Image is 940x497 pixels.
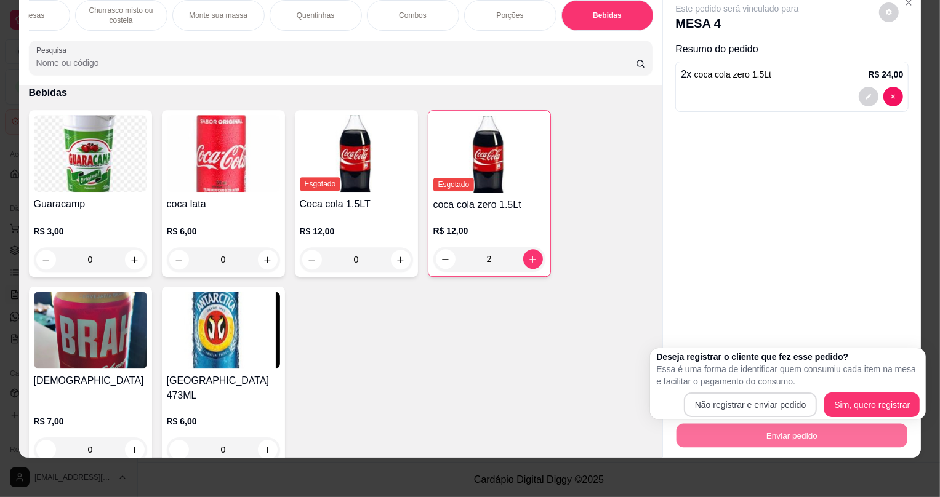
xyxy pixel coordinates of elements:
[169,250,189,269] button: decrease-product-quantity
[29,85,653,100] p: Bebidas
[656,363,920,388] p: Essa é uma forma de identificar quem consumiu cada item na mesa e facilitar o pagamento do consumo.
[36,250,56,269] button: decrease-product-quantity
[36,57,636,69] input: Pesquisa
[300,115,413,192] img: product-image
[675,2,798,15] p: Este pedido será vinculado para
[300,177,341,191] span: Esgotado
[34,197,147,212] h4: Guaracamp
[879,2,899,22] button: decrease-product-quantity
[675,15,798,32] p: MESA 4
[859,87,878,106] button: decrease-product-quantity
[167,225,280,237] p: R$ 6,00
[391,250,411,269] button: increase-product-quantity
[167,197,280,212] h4: coca lata
[677,423,907,447] button: Enviar pedido
[399,10,427,20] p: Combos
[300,225,413,237] p: R$ 12,00
[433,116,545,193] img: product-image
[675,42,909,57] p: Resumo do pedido
[258,440,278,459] button: increase-product-quantity
[297,10,334,20] p: Quentinhas
[302,250,322,269] button: decrease-product-quantity
[433,197,545,212] h4: coca cola zero 1.5Lt
[436,249,456,269] button: decrease-product-quantity
[34,292,147,368] img: product-image
[36,440,56,459] button: decrease-product-quantity
[167,415,280,427] p: R$ 6,00
[125,250,145,269] button: increase-product-quantity
[869,68,904,81] p: R$ 24,00
[169,440,189,459] button: decrease-product-quantity
[125,440,145,459] button: increase-product-quantity
[694,70,771,79] span: coca cola zero 1.5Lt
[300,197,413,212] h4: Coca cola 1.5LT
[86,6,157,25] p: Churrasco misto ou costela
[824,392,920,417] button: Sim, quero registrar
[167,373,280,403] h4: [GEOGRAPHIC_DATA] 473ML
[34,225,147,237] p: R$ 3,00
[433,178,475,191] span: Esgotado
[656,351,920,363] h2: Deseja registrar o cliente que fez esse pedido?
[497,10,524,20] p: Porções
[34,415,147,427] p: R$ 7,00
[684,392,817,417] button: Não registrar e enviar pedido
[593,10,622,20] p: Bebidas
[258,250,278,269] button: increase-product-quantity
[34,115,147,192] img: product-image
[36,45,71,55] label: Pesquisa
[681,67,771,82] p: 2 x
[167,292,280,368] img: product-image
[167,115,280,192] img: product-image
[523,249,543,269] button: increase-product-quantity
[433,225,545,237] p: R$ 12,00
[189,10,247,20] p: Monte sua massa
[34,373,147,388] h4: [DEMOGRAPHIC_DATA]
[883,87,903,106] button: decrease-product-quantity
